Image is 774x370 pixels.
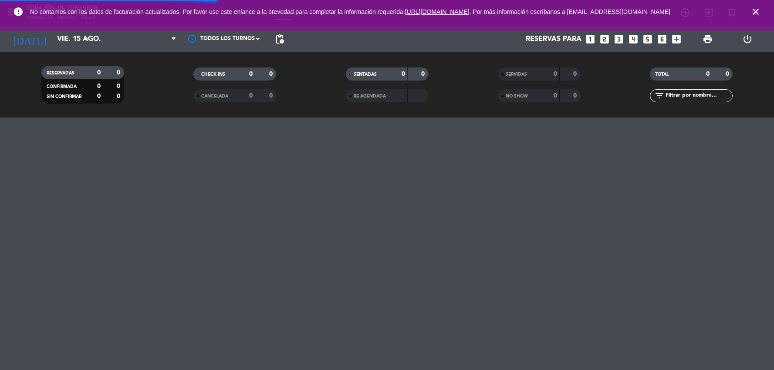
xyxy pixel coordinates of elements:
i: [DATE] [7,30,53,49]
strong: 0 [726,71,731,77]
strong: 0 [554,71,557,77]
strong: 0 [573,93,578,99]
a: [URL][DOMAIN_NAME] [405,8,470,15]
i: add_box [671,34,682,45]
i: looks_two [599,34,610,45]
strong: 0 [117,70,122,76]
span: SENTADAS [354,72,377,77]
strong: 0 [117,83,122,89]
i: looks_6 [656,34,668,45]
span: print [703,34,713,44]
i: looks_one [585,34,596,45]
i: looks_5 [642,34,653,45]
i: error [13,7,24,17]
strong: 0 [421,71,426,77]
i: looks_4 [628,34,639,45]
span: TOTAL [655,72,669,77]
span: RESERVADAS [47,71,74,75]
span: Reservas para [526,35,581,44]
i: arrow_drop_down [81,34,91,44]
span: pending_actions [274,34,285,44]
input: Filtrar por nombre... [665,91,732,101]
span: CHECK INS [201,72,225,77]
strong: 0 [573,71,578,77]
strong: 0 [97,93,101,99]
strong: 0 [97,83,101,89]
span: No contamos con los datos de facturación actualizados. Por favor use este enlance a la brevedad p... [30,8,670,15]
span: NO SHOW [506,94,528,98]
strong: 0 [97,70,101,76]
span: RE AGENDADA [354,94,386,98]
strong: 0 [402,71,405,77]
i: close [750,7,761,17]
strong: 0 [269,71,274,77]
span: SERVIDAS [506,72,527,77]
div: LOG OUT [728,26,767,52]
strong: 0 [554,93,557,99]
a: . Por más información escríbanos a [EMAIL_ADDRESS][DOMAIN_NAME] [470,8,670,15]
span: CONFIRMADA [47,84,77,89]
i: filter_list [654,91,665,101]
span: CANCELADA [201,94,228,98]
strong: 0 [269,93,274,99]
i: power_settings_new [742,34,753,44]
strong: 0 [249,71,253,77]
strong: 0 [706,71,710,77]
strong: 0 [249,93,253,99]
span: SIN CONFIRMAR [47,94,81,99]
strong: 0 [117,93,122,99]
i: looks_3 [613,34,625,45]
